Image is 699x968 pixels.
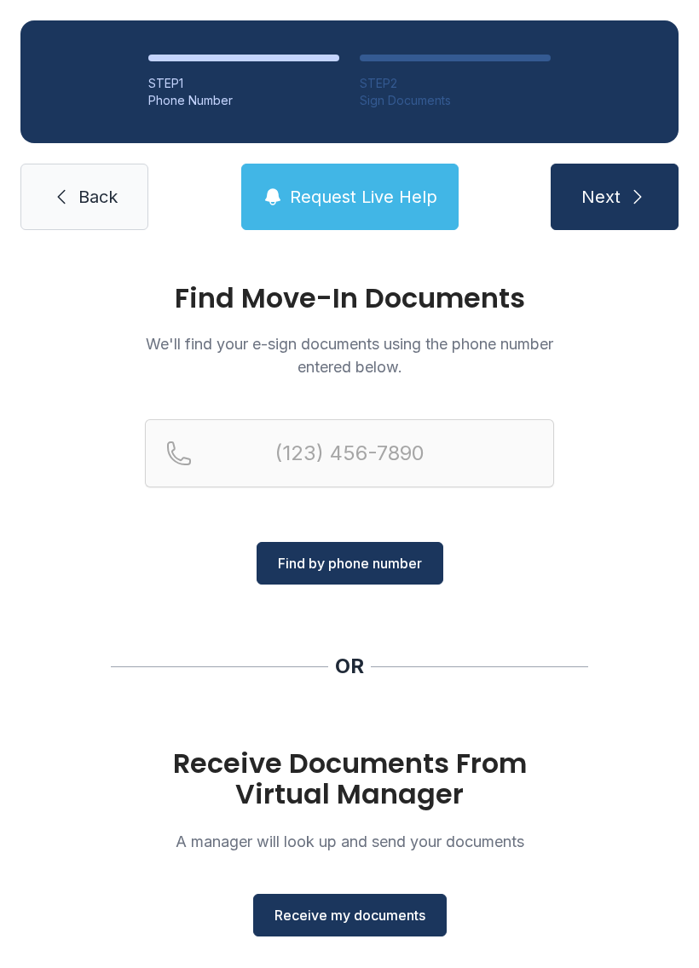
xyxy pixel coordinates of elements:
[274,905,425,925] span: Receive my documents
[290,185,437,209] span: Request Live Help
[335,653,364,680] div: OR
[148,75,339,92] div: STEP 1
[78,185,118,209] span: Back
[145,285,554,312] h1: Find Move-In Documents
[360,92,551,109] div: Sign Documents
[145,748,554,810] h1: Receive Documents From Virtual Manager
[145,419,554,487] input: Reservation phone number
[148,92,339,109] div: Phone Number
[145,830,554,853] p: A manager will look up and send your documents
[581,185,621,209] span: Next
[145,332,554,378] p: We'll find your e-sign documents using the phone number entered below.
[278,553,422,573] span: Find by phone number
[360,75,551,92] div: STEP 2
